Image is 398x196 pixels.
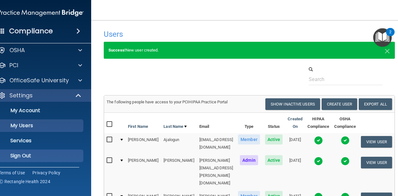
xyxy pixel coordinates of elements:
[197,113,236,133] th: Email
[359,98,392,110] a: Export All
[285,154,305,190] td: [DATE]
[197,154,236,190] td: [PERSON_NAME][EMAIL_ADDRESS][PERSON_NAME][DOMAIN_NAME]
[107,100,228,104] span: The following people have access to your PCIHIPAA Practice Portal
[309,73,383,85] input: Search
[263,113,285,133] th: Status
[163,123,187,130] a: Last Name
[265,134,283,144] span: Active
[265,155,283,165] span: Active
[9,77,69,84] p: OfficeSafe University
[265,98,320,110] button: Show Inactive Users
[9,62,18,69] p: PCI
[384,46,390,54] button: Close
[332,113,358,133] th: OSHA Compliance
[104,42,395,59] div: New user created.
[108,48,126,52] strong: Success!
[32,170,61,176] a: Privacy Policy
[389,32,391,40] div: 2
[322,98,357,110] button: Create User
[104,30,270,38] h4: Users
[235,113,263,133] th: Type
[238,134,260,144] span: Member
[288,115,302,130] a: Created On
[285,133,305,154] td: [DATE]
[161,133,196,154] td: Ajalogun
[314,136,323,145] img: tick.e7d51cea.svg
[197,133,236,154] td: [EMAIL_ADDRESS][DOMAIN_NAME]
[289,151,390,177] iframe: Drift Widget Chat Controller
[305,113,332,133] th: HIPAA Compliance
[125,154,161,190] td: [PERSON_NAME]
[9,46,25,54] p: OSHA
[384,44,390,57] span: ×
[373,28,392,47] button: Open Resource Center, 2 new notifications
[125,133,161,154] td: [PERSON_NAME]
[9,27,53,35] h4: Compliance
[161,154,196,190] td: [PERSON_NAME]
[240,155,258,165] span: Admin
[361,136,392,148] button: View User
[341,136,350,145] img: tick.e7d51cea.svg
[128,123,148,130] a: First Name
[9,92,33,99] p: Settings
